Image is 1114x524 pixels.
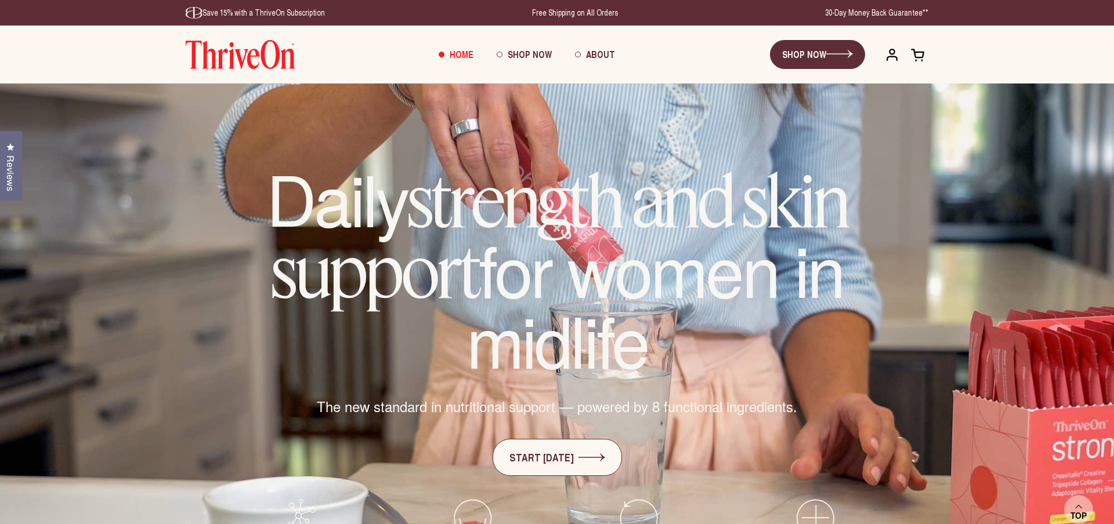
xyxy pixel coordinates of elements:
a: Shop Now [485,39,563,70]
span: Home [450,48,473,61]
span: Shop Now [508,48,552,61]
span: The new standard in nutritional support — powered by 8 functional ingredients. [317,396,797,416]
a: SHOP NOW [770,40,865,69]
span: Reviews [3,155,18,191]
em: strength and skin support [271,157,848,316]
span: About [586,48,615,61]
a: About [563,39,627,70]
p: Free Shipping on All Orders [532,7,618,19]
p: Save 15% with a ThriveOn Subscription [186,7,325,19]
span: Top [1070,511,1087,521]
a: START [DATE] [493,439,622,476]
h1: Daily for women in midlife [209,164,905,373]
p: 30-Day Money Back Guarantee** [825,7,928,19]
a: Home [427,39,485,70]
